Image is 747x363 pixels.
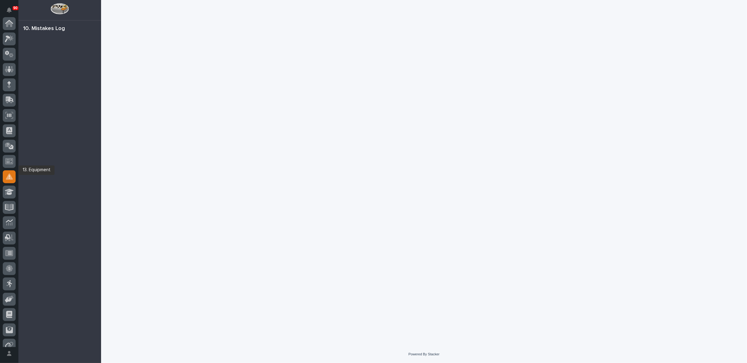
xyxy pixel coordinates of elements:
[3,4,16,17] button: Notifications
[409,352,440,356] a: Powered By Stacker
[23,25,65,32] div: 10. Mistakes Log
[8,7,16,17] div: Notifications90
[13,6,17,10] p: 90
[51,3,69,14] img: Workspace Logo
